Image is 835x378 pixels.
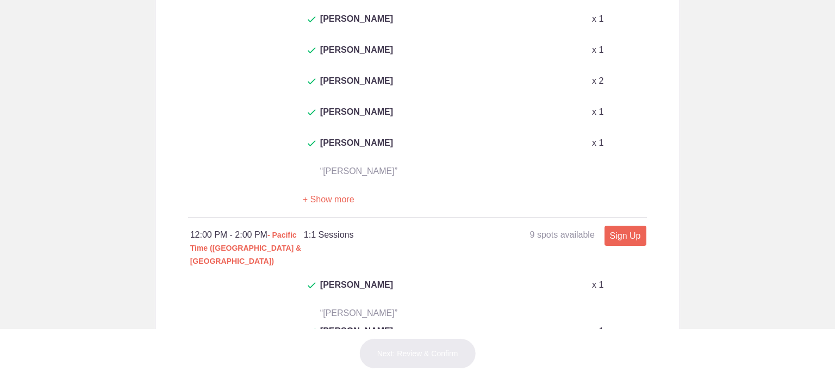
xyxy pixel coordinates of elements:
span: [PERSON_NAME] [320,137,393,163]
span: [PERSON_NAME] [320,75,393,101]
p: x 1 [592,325,603,338]
div: 12:00 PM - 2:00 PM [190,228,304,268]
img: Check dark green [308,47,316,54]
span: “[PERSON_NAME]” [320,166,397,176]
span: [PERSON_NAME] [320,325,393,351]
button: Next: Review & Confirm [359,338,476,369]
p: x 1 [592,13,603,26]
p: x 1 [592,278,603,292]
span: [PERSON_NAME] [320,13,393,39]
button: + Show more [303,183,354,217]
img: Check dark green [308,282,316,289]
img: Check dark green [308,140,316,147]
h4: 1:1 Sessions [304,228,475,241]
p: x 1 [592,106,603,119]
p: x 2 [592,75,603,88]
img: Check dark green [308,329,316,335]
p: x 1 [592,44,603,57]
p: x 1 [592,137,603,150]
img: Check dark green [308,16,316,23]
span: 9 spots available [530,230,595,239]
a: Sign Up [605,226,646,246]
img: Check dark green [308,109,316,116]
span: - Pacific Time ([GEOGRAPHIC_DATA] & [GEOGRAPHIC_DATA]) [190,231,302,265]
span: [PERSON_NAME] [320,106,393,132]
span: [PERSON_NAME] [320,278,393,305]
span: [PERSON_NAME] [320,44,393,70]
span: “[PERSON_NAME]” [320,308,397,318]
img: Check dark green [308,78,316,85]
